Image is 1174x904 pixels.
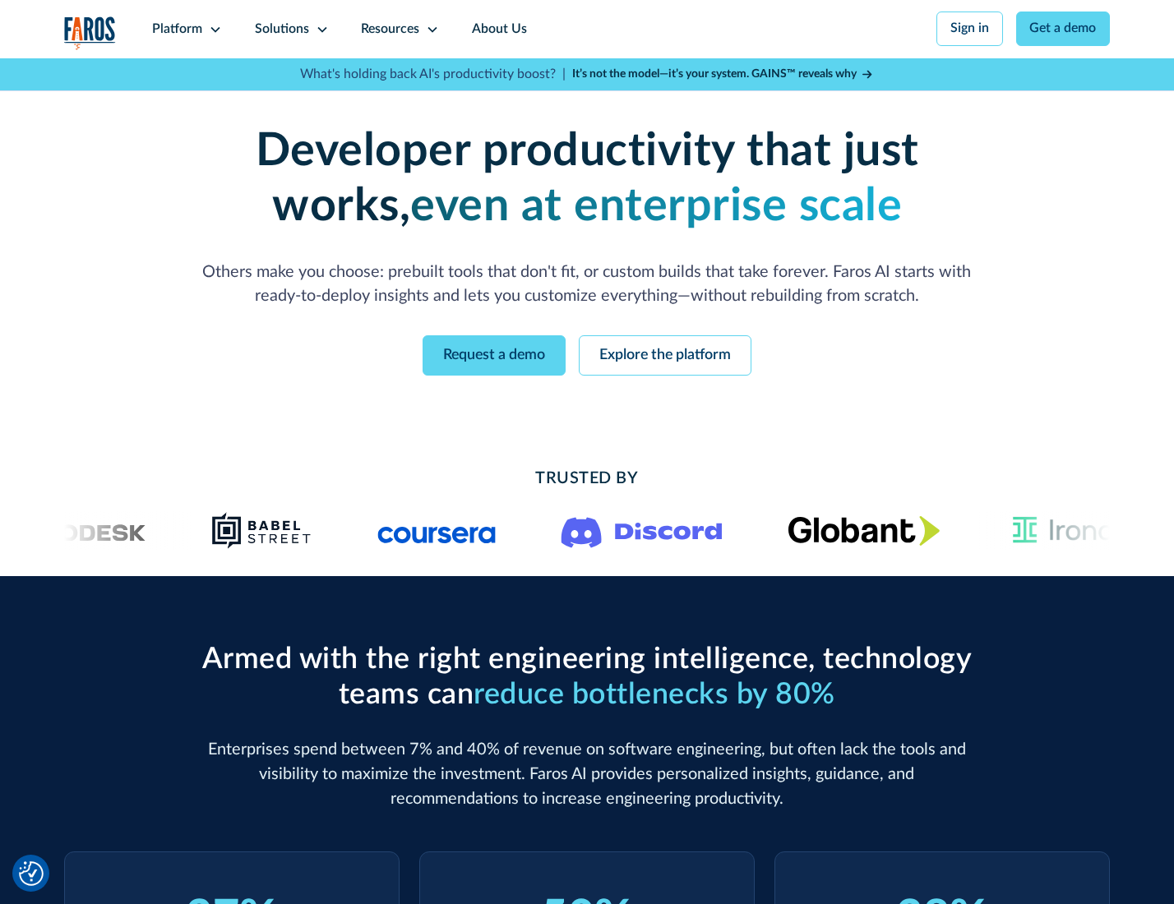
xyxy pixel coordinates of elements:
p: Enterprises spend between 7% and 40% of revenue on software engineering, but often lack the tools... [195,738,979,811]
strong: It’s not the model—it’s your system. GAINS™ reveals why [572,68,857,80]
a: Get a demo [1016,12,1111,46]
img: Logo of the communication platform Discord. [561,514,722,548]
a: Request a demo [423,335,566,376]
p: Others make you choose: prebuilt tools that don't fit, or custom builds that take forever. Faros ... [195,261,979,310]
div: Solutions [255,20,309,39]
img: Logo of the online learning platform Coursera. [377,518,496,544]
strong: Developer productivity that just works, [256,128,919,229]
div: Platform [152,20,202,39]
h2: Armed with the right engineering intelligence, technology teams can [195,642,979,713]
div: Resources [361,20,419,39]
img: Logo of the analytics and reporting company Faros. [64,16,117,50]
a: It’s not the model—it’s your system. GAINS™ reveals why [572,66,875,83]
img: Revisit consent button [19,861,44,886]
span: reduce bottlenecks by 80% [474,680,835,709]
h2: Trusted By [195,467,979,491]
strong: even at enterprise scale [410,183,902,229]
a: Explore the platform [579,335,751,376]
a: Sign in [936,12,1003,46]
a: home [64,16,117,50]
img: Babel Street logo png [211,511,312,551]
p: What's holding back AI's productivity boost? | [300,65,566,85]
button: Cookie Settings [19,861,44,886]
img: Globant's logo [788,515,940,546]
